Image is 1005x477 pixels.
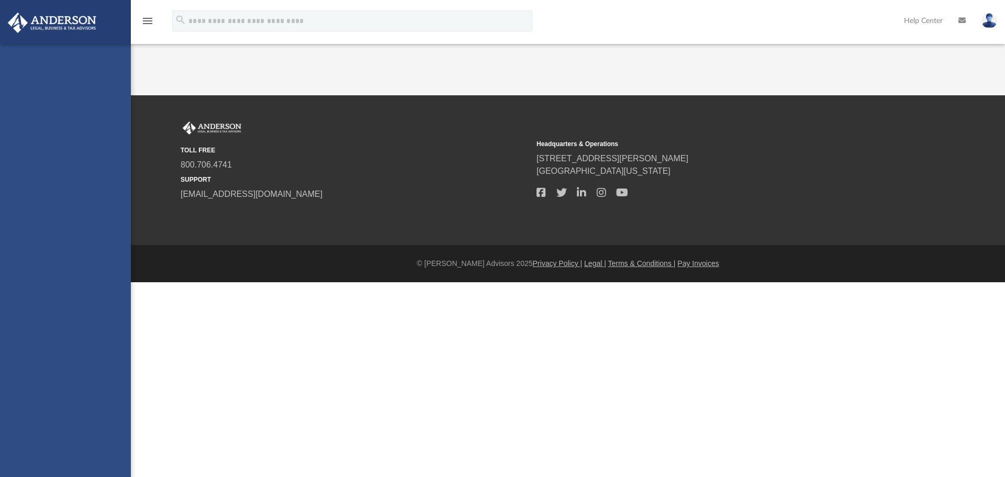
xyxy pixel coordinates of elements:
img: User Pic [981,13,997,28]
a: [GEOGRAPHIC_DATA][US_STATE] [537,167,671,175]
small: TOLL FREE [181,146,529,155]
a: Pay Invoices [677,259,719,268]
a: Privacy Policy | [533,259,583,268]
div: © [PERSON_NAME] Advisors 2025 [131,258,1005,269]
small: SUPPORT [181,175,529,184]
a: [STREET_ADDRESS][PERSON_NAME] [537,154,688,163]
a: menu [141,20,154,27]
a: [EMAIL_ADDRESS][DOMAIN_NAME] [181,190,322,198]
img: Anderson Advisors Platinum Portal [5,13,99,33]
a: Legal | [584,259,606,268]
a: Terms & Conditions | [608,259,676,268]
i: menu [141,15,154,27]
img: Anderson Advisors Platinum Portal [181,121,243,135]
small: Headquarters & Operations [537,139,885,149]
a: 800.706.4741 [181,160,232,169]
i: search [175,14,186,26]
